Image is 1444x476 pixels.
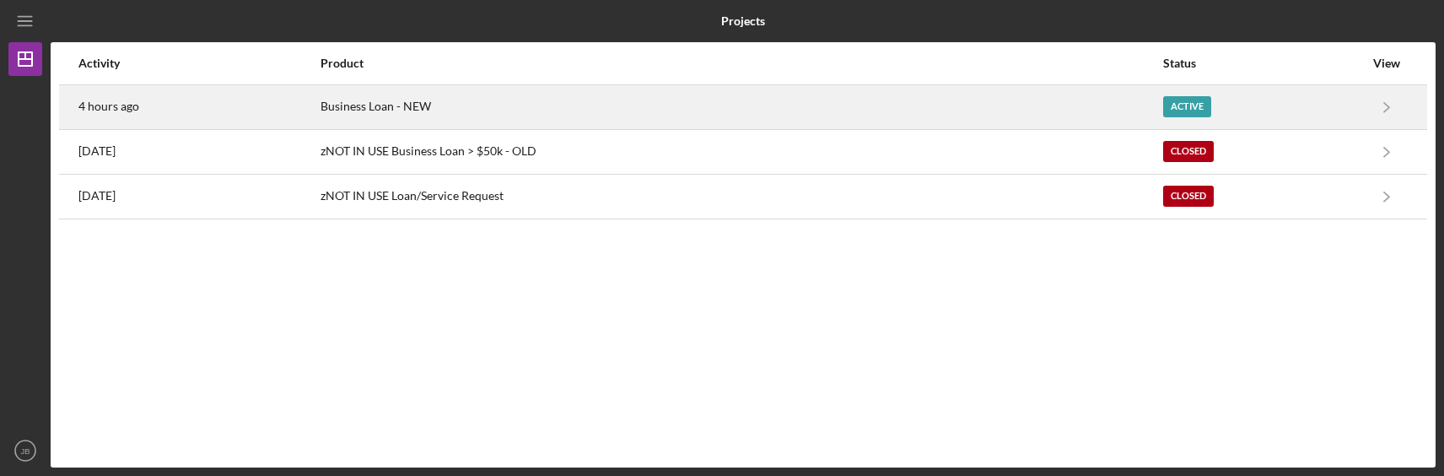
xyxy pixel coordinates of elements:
[78,144,116,158] time: 2022-09-15 16:04
[1163,96,1211,117] div: Active
[1163,141,1214,162] div: Closed
[721,14,765,28] b: Projects
[321,86,1161,128] div: Business Loan - NEW
[1366,57,1408,70] div: View
[20,446,30,456] text: JB
[321,131,1161,173] div: zNOT IN USE Business Loan > $50k - OLD
[8,434,42,468] button: JB
[1163,57,1364,70] div: Status
[78,100,139,113] time: 2025-08-29 15:57
[321,176,1161,218] div: zNOT IN USE Loan/Service Request
[78,57,319,70] div: Activity
[1163,186,1214,207] div: Closed
[321,57,1161,70] div: Product
[78,189,116,203] time: 2022-07-14 20:19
